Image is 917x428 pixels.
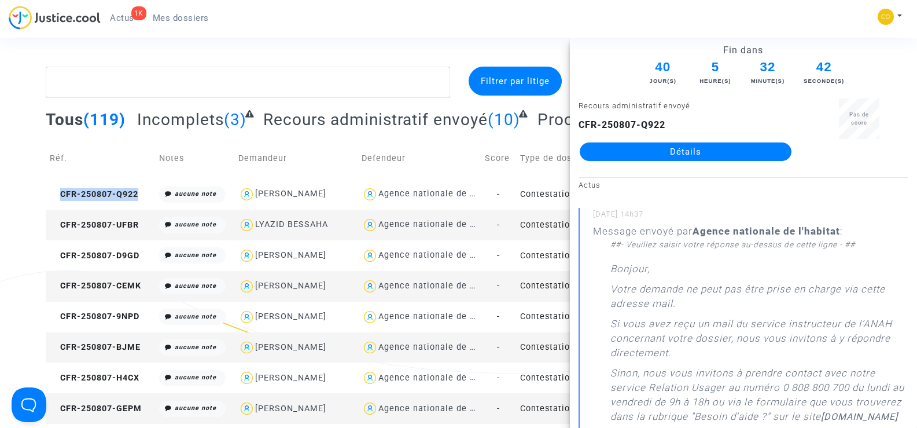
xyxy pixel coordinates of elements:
td: Contestation du retrait de [PERSON_NAME] par l'ANAH (mandataire) [516,332,639,363]
b: CFR-250807-Q922 [579,119,665,130]
span: CFR-250807-CEMK [50,281,141,291]
div: LYAZID BESSAHA [255,220,328,229]
td: Defendeur [358,138,481,179]
img: icon-user.svg [362,400,378,417]
span: Pas de score [849,111,869,126]
span: - [497,312,500,321]
div: Jour(s) [642,77,684,85]
span: - [497,220,500,230]
a: Détails [580,142,791,161]
span: Actus [110,13,134,23]
small: [DATE] 14h37 [593,209,908,224]
div: Agence nationale de l'habitat [378,250,506,260]
span: CFR-250807-BJME [50,342,141,352]
div: [PERSON_NAME] [255,342,326,352]
img: icon-user.svg [362,278,378,295]
img: icon-user.svg [238,370,255,386]
i: aucune note [175,404,216,412]
img: icon-user.svg [238,400,255,417]
span: Tous [46,110,83,129]
img: icon-user.svg [238,186,255,203]
small: Actus [579,181,601,189]
span: (3) [224,110,246,129]
span: 42 [803,57,845,77]
div: Agence nationale de l'habitat [378,404,506,414]
a: 1KActus [101,9,143,27]
i: aucune note [175,221,216,228]
div: Agence nationale de l'habitat [378,281,506,291]
span: Recours administratif envoyé [263,110,488,129]
img: icon-user.svg [362,217,378,233]
div: 1K [131,6,146,20]
td: Score [481,138,516,179]
span: CFR-250807-9NPD [50,312,139,321]
span: 5 [698,57,732,77]
img: icon-user.svg [238,217,255,233]
div: [PERSON_NAME] [255,281,326,291]
img: icon-user.svg [238,247,255,264]
p: Votre demande ne peut pas être prise en charge via cette adresse mail. [610,282,908,317]
a: [DOMAIN_NAME] [821,411,898,422]
td: Réf. [46,138,154,179]
i: aucune note [175,374,216,381]
i: aucune note [175,251,216,259]
iframe: Help Scout Beacon - Open [12,387,46,422]
img: icon-user.svg [362,339,378,356]
td: Contestation du retrait de [PERSON_NAME] par l'ANAH (mandataire) [516,240,639,271]
td: Contestation du retrait de [PERSON_NAME] par l'ANAH (mandataire) [516,271,639,302]
span: Filtrer par litige [481,76,550,86]
span: - [497,404,500,414]
b: Agence nationale de l'habitat [693,225,840,237]
p: Si vous avez reçu un mail du service instructeur de l’ANAH concernant votre dossier, nous vous in... [610,317,908,366]
span: - [497,251,500,261]
small: Recours administratif envoyé [579,101,690,110]
td: Contestation du retrait de [PERSON_NAME] par l'ANAH (mandataire) [516,393,639,424]
div: Agence nationale de l'habitat [378,220,506,229]
i: aucune note [175,282,216,290]
td: Contestation du retrait de [PERSON_NAME] par l'ANAH (mandataire) [516,363,639,393]
p: Bonjour, [610,262,650,282]
a: Mes dossiers [143,9,218,27]
span: CFR-250807-D9GD [50,251,139,261]
span: (119) [83,110,126,129]
img: icon-user.svg [362,247,378,264]
span: Mes dossiers [153,13,209,23]
div: [PERSON_NAME] [255,404,326,414]
div: Agence nationale de l'habitat [378,342,506,352]
i: aucune note [175,343,216,351]
i: aucune note [175,313,216,320]
span: - [497,189,500,199]
img: icon-user.svg [238,339,255,356]
img: icon-user.svg [238,278,255,295]
td: Contestation du retrait de [PERSON_NAME] par l'ANAH (mandataire) [516,210,639,240]
span: 32 [747,57,789,77]
img: icon-user.svg [362,309,378,325]
img: jc-logo.svg [9,6,101,30]
td: Contestation du retrait de [PERSON_NAME] par l'ANAH (mandataire) [516,179,639,210]
td: Demandeur [234,138,358,179]
span: CFR-250807-UFBR [50,220,139,230]
span: CFR-250807-GEPM [50,404,142,414]
span: - [497,281,500,291]
img: icon-user.svg [238,309,255,325]
td: Type de dossier [516,138,639,179]
td: Notes [155,138,235,179]
div: [PERSON_NAME] [255,189,326,199]
span: (10) [488,110,520,129]
span: - [497,373,500,383]
div: Minute(s) [747,77,789,85]
div: Heure(s) [698,77,732,85]
div: [PERSON_NAME] [255,312,326,321]
div: [PERSON_NAME] [255,373,326,383]
i: aucune note [175,190,216,197]
span: CFR-250807-Q922 [50,189,138,199]
span: Procédure en cours [537,110,687,129]
span: CFR-250807-H4CX [50,373,139,383]
span: - [497,342,500,352]
div: Fin dans [635,43,852,57]
div: Agence nationale de l'habitat [378,312,506,321]
div: [PERSON_NAME] [255,250,326,260]
div: Seconde(s) [803,77,845,85]
span: 40 [642,57,684,77]
div: Agence nationale de l'habitat [378,373,506,383]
